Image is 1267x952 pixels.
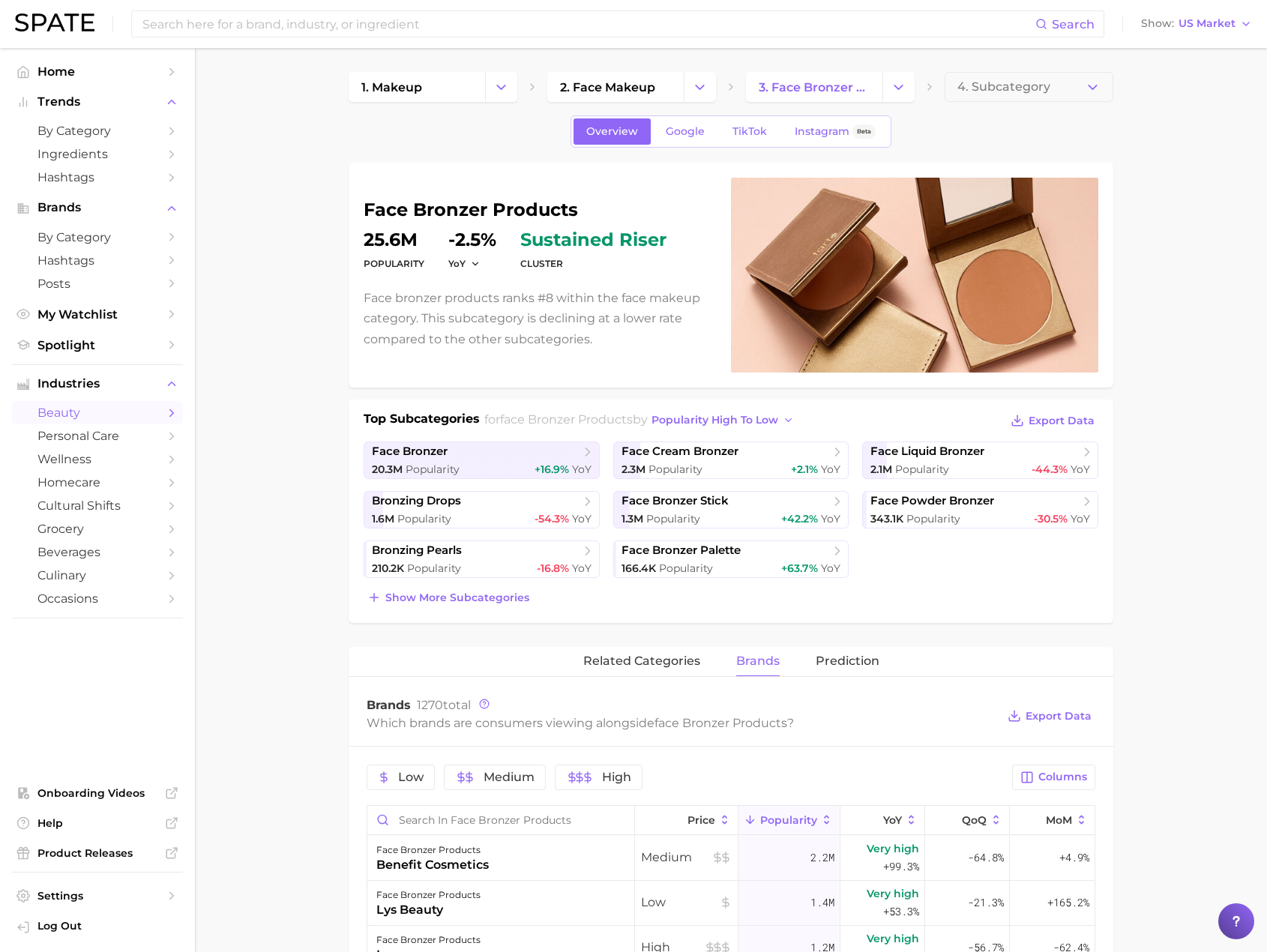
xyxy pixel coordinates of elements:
span: brands [736,654,780,668]
span: Popularity [406,463,460,476]
span: Very high [867,840,919,858]
span: +42.2% [781,512,818,525]
button: YoY [840,806,925,835]
a: face liquid bronzer2.1m Popularity-44.3% YoY [862,442,1098,479]
span: 343.1k [870,512,903,525]
span: for by [484,412,798,427]
span: face bronzer palette [622,543,741,558]
a: face bronzer palette166.4k Popularity+63.7% YoY [613,540,849,578]
span: Industries [37,377,157,391]
a: face powder bronzer343.1k Popularity-30.5% YoY [862,491,1098,528]
span: sustained riser [520,231,666,249]
span: YoY [821,512,840,525]
a: Spotlight [12,334,183,357]
span: Price [687,814,715,826]
span: 2.1m [870,463,892,476]
span: QoQ [962,814,987,826]
a: Posts [12,272,183,295]
span: Show more subcategories [385,591,529,604]
span: Popularity [906,512,960,525]
span: +63.7% [781,561,818,575]
button: Trends [12,91,183,113]
span: Popularity [407,561,461,575]
span: bronzing pearls [372,543,462,558]
input: Search in face bronzer products [367,806,634,834]
span: High [602,771,631,783]
span: Brands [367,698,411,712]
a: beverages [12,540,183,564]
span: +16.9% [535,463,569,476]
span: Columns [1038,771,1087,783]
span: Prediction [816,654,879,668]
span: 210.2k [372,561,404,575]
button: face bronzer productslys beautyLow1.4mVery high+53.3%-21.3%+165.2% [367,881,1095,926]
span: YoY [1071,463,1090,476]
a: cultural shifts [12,494,183,517]
a: My Watchlist [12,303,183,326]
span: 1.3m [622,512,643,525]
dd: -2.5% [448,231,496,249]
span: 2.3m [622,463,645,476]
div: lys beauty [376,901,481,919]
span: Popularity [895,463,949,476]
span: 4. Subcategory [957,80,1050,94]
a: bronzing drops1.6m Popularity-54.3% YoY [364,491,600,528]
span: face liquid bronzer [870,445,984,459]
span: Popularity [397,512,451,525]
span: Popularity [760,814,817,826]
span: beverages [37,545,157,559]
span: Brands [37,201,157,214]
img: SPATE [15,13,94,31]
span: popularity high to low [651,414,778,427]
a: Google [653,118,717,145]
span: -54.3% [535,512,569,525]
button: Change Category [882,72,915,102]
a: Hashtags [12,249,183,272]
span: face bronzer products [654,716,787,730]
span: YoY [572,463,592,476]
button: Change Category [485,72,517,102]
a: face cream bronzer2.3m Popularity+2.1% YoY [613,442,849,479]
span: Product Releases [37,846,157,860]
a: Settings [12,885,183,907]
span: face bronzer stick [622,494,729,508]
div: face bronzer products [376,886,481,904]
span: Low [398,771,424,783]
span: Medium [484,771,535,783]
a: culinary [12,564,183,587]
a: Onboarding Videos [12,782,183,804]
span: US Market [1179,19,1236,28]
dt: cluster [520,255,666,273]
button: Export Data [1004,705,1095,726]
span: Overview [586,125,638,138]
span: Export Data [1029,415,1095,427]
span: Beta [857,125,871,138]
div: face bronzer products [376,841,489,859]
span: Onboarding Videos [37,786,157,800]
span: YoY [448,257,466,270]
button: Export Data [1007,410,1098,431]
span: Trends [37,95,157,109]
button: ShowUS Market [1137,14,1256,34]
span: face cream bronzer [622,445,738,459]
span: grocery [37,522,157,536]
span: 1.4m [810,894,834,912]
button: 4. Subcategory [945,72,1113,102]
span: -64.8% [968,849,1004,867]
a: Log out. Currently logged in with e-mail meghnar@oddity.com. [12,915,183,940]
span: My Watchlist [37,307,157,322]
span: Ingredients [37,147,157,161]
span: 2.2m [810,849,834,867]
span: Export Data [1026,710,1092,723]
span: Posts [37,277,157,291]
span: total [417,698,471,712]
span: 2. face makeup [560,80,655,94]
span: -21.3% [968,894,1004,912]
span: +53.3% [883,903,919,921]
span: -16.8% [537,561,569,575]
span: bronzing drops [372,494,461,508]
a: occasions [12,587,183,610]
dd: 25.6m [364,231,424,249]
button: Change Category [684,72,716,102]
a: bronzing pearls210.2k Popularity-16.8% YoY [364,540,600,578]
